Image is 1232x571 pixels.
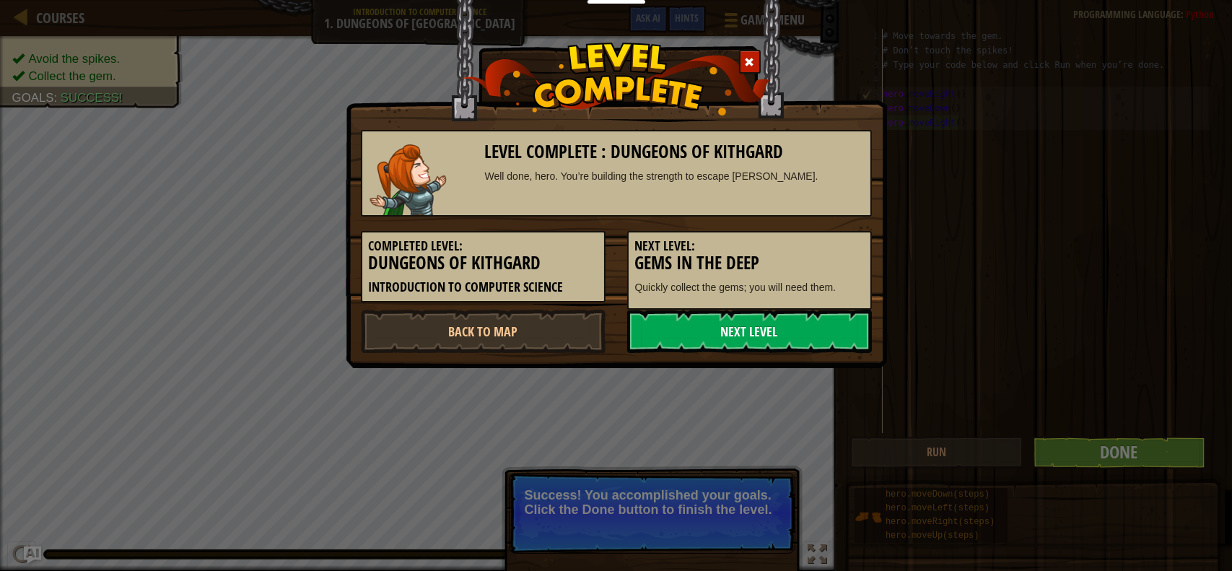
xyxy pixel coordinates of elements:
h5: Next Level: [635,239,864,253]
a: Back to Map [361,310,606,353]
h3: Dungeons of Kithgard [369,253,598,273]
h5: Introduction to Computer Science [369,280,598,295]
p: Quickly collect the gems; you will need them. [635,280,864,295]
h3: Level Complete : Dungeons of Kithgard [485,142,864,162]
h5: Completed Level: [369,239,598,253]
a: Next Level [627,310,872,353]
img: captain.png [370,144,447,215]
div: Well done, hero. You’re building the strength to escape [PERSON_NAME]. [485,169,864,183]
h3: Gems in the Deep [635,253,864,273]
img: level_complete.png [461,43,771,115]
